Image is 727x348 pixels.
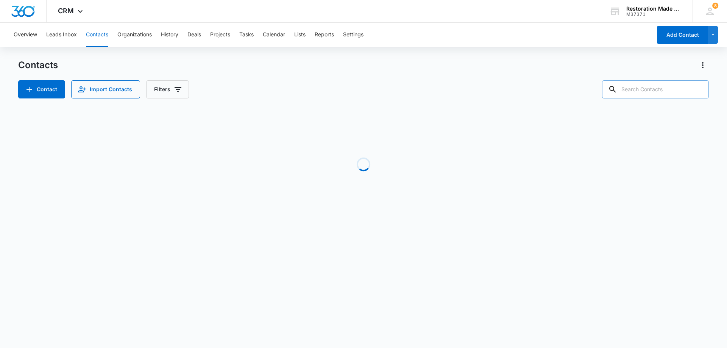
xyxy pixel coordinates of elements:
span: 8 [712,3,718,9]
button: Overview [14,23,37,47]
button: Leads Inbox [46,23,77,47]
button: Reports [315,23,334,47]
button: Organizations [117,23,152,47]
button: Actions [697,59,709,71]
button: History [161,23,178,47]
button: Add Contact [657,26,708,44]
button: Deals [187,23,201,47]
div: account id [626,12,682,17]
div: notifications count [712,3,718,9]
button: Calendar [263,23,285,47]
button: Contacts [86,23,108,47]
div: account name [626,6,682,12]
h1: Contacts [18,59,58,71]
button: Filters [146,80,189,98]
span: CRM [58,7,74,15]
button: Tasks [239,23,254,47]
input: Search Contacts [602,80,709,98]
button: Import Contacts [71,80,140,98]
button: Lists [294,23,306,47]
button: Settings [343,23,363,47]
button: Projects [210,23,230,47]
button: Add Contact [18,80,65,98]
